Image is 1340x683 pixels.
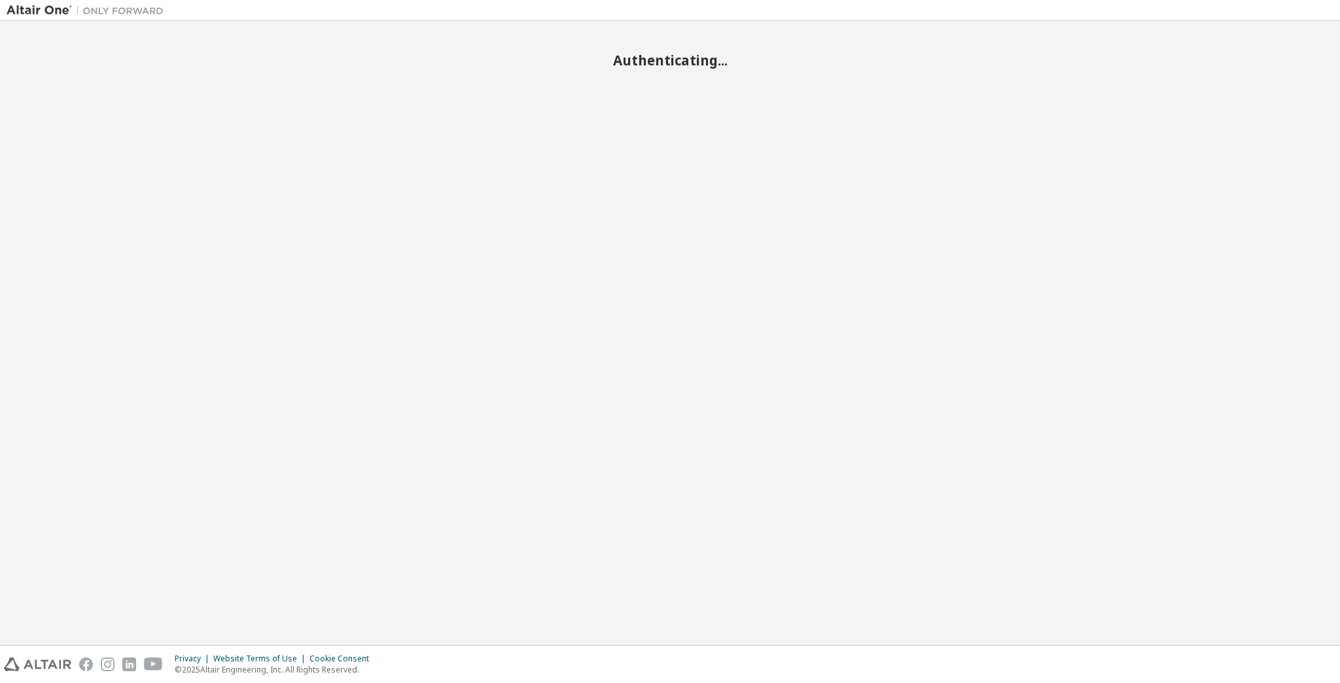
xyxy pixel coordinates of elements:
img: facebook.svg [79,657,93,671]
h2: Authenticating... [7,52,1333,69]
p: © 2025 Altair Engineering, Inc. All Rights Reserved. [175,664,377,675]
img: altair_logo.svg [4,657,71,671]
img: youtube.svg [144,657,163,671]
img: linkedin.svg [122,657,136,671]
img: instagram.svg [101,657,115,671]
div: Website Terms of Use [213,654,309,664]
div: Privacy [175,654,213,664]
div: Cookie Consent [309,654,377,664]
img: Altair One [7,4,170,17]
